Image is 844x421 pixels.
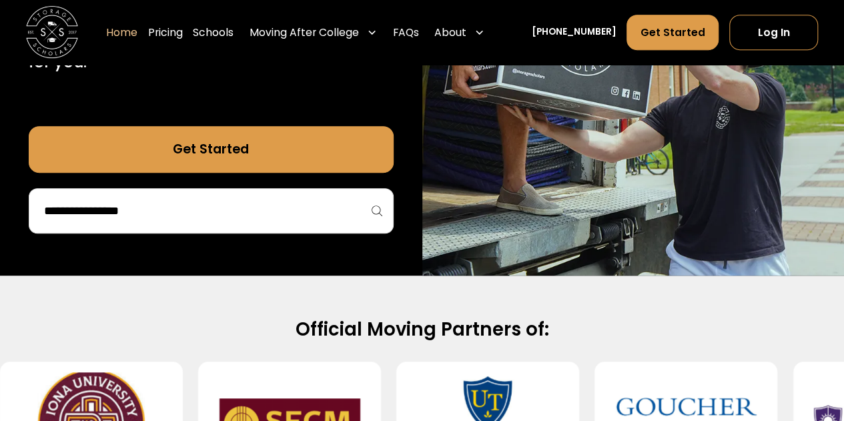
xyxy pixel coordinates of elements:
div: Moving After College [244,15,382,51]
a: [PHONE_NUMBER] [532,26,616,40]
a: Get Started [626,15,719,50]
a: home [26,7,78,59]
div: Moving After College [250,25,359,40]
a: Home [106,15,137,51]
div: About [429,15,490,51]
h2: Official Moving Partners of: [42,318,802,342]
a: Log In [729,15,818,50]
div: About [434,25,466,40]
img: Storage Scholars main logo [26,7,78,59]
a: Get Started [29,126,394,173]
a: Schools [193,15,234,51]
a: Pricing [148,15,183,51]
a: FAQs [393,15,419,51]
